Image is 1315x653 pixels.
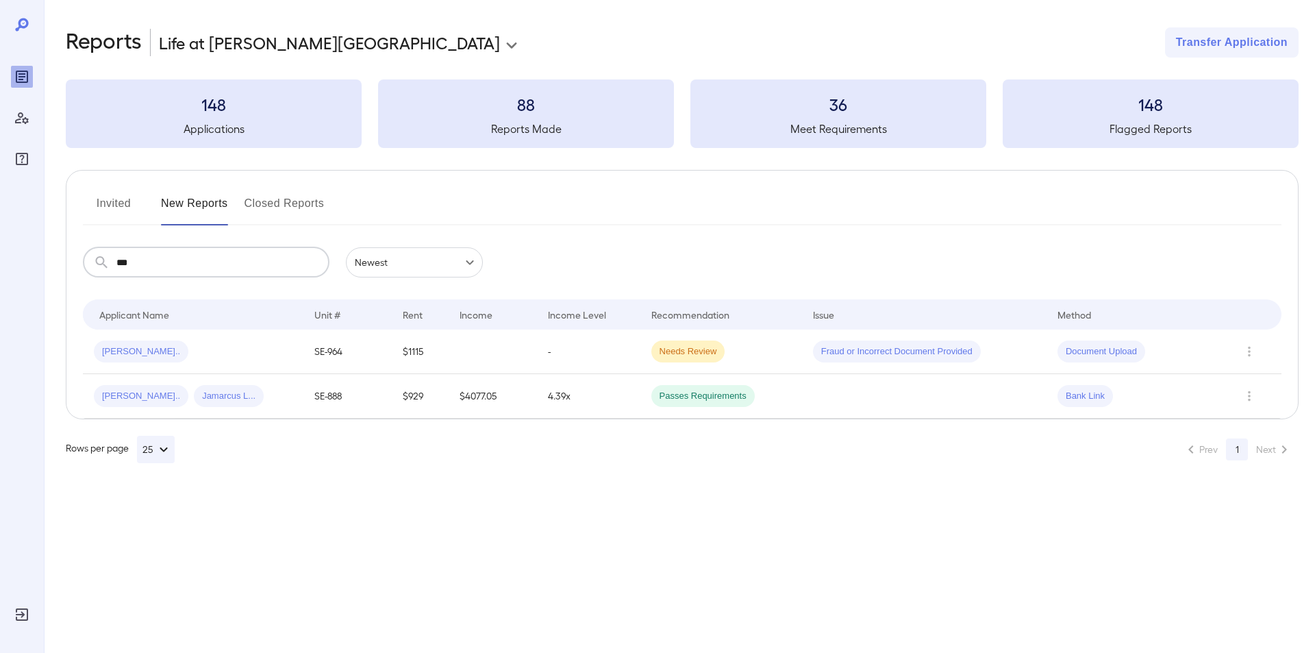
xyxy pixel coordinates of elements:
button: Row Actions [1238,385,1260,407]
span: [PERSON_NAME].. [94,345,188,358]
td: $1115 [392,330,449,374]
button: Invited [83,193,145,225]
span: Jamarcus L... [194,390,264,403]
div: Income Level [548,306,606,323]
button: New Reports [161,193,228,225]
div: Applicant Name [99,306,169,323]
td: $929 [392,374,449,419]
h2: Reports [66,27,142,58]
div: Method [1057,306,1091,323]
td: $4077.05 [449,374,537,419]
td: 4.39x [537,374,640,419]
button: Transfer Application [1165,27,1299,58]
div: Manage Users [11,107,33,129]
td: SE-964 [303,330,392,374]
td: SE-888 [303,374,392,419]
div: Reports [11,66,33,88]
span: Document Upload [1057,345,1145,358]
p: Life at [PERSON_NAME][GEOGRAPHIC_DATA] [159,32,500,53]
div: Log Out [11,604,33,626]
h5: Reports Made [378,121,674,137]
h5: Meet Requirements [690,121,986,137]
h5: Flagged Reports [1003,121,1299,137]
div: Rent [403,306,425,323]
h5: Applications [66,121,362,137]
h3: 88 [378,93,674,115]
nav: pagination navigation [1177,439,1299,460]
div: Newest [346,247,483,278]
h3: 148 [1003,93,1299,115]
div: Unit # [314,306,340,323]
div: Recommendation [651,306,729,323]
summary: 148Applications88Reports Made36Meet Requirements148Flagged Reports [66,79,1299,148]
button: 25 [137,436,175,463]
div: Issue [813,306,835,323]
div: Rows per page [66,436,175,463]
h3: 148 [66,93,362,115]
span: [PERSON_NAME].. [94,390,188,403]
button: Closed Reports [245,193,325,225]
h3: 36 [690,93,986,115]
td: - [537,330,640,374]
button: Row Actions [1238,341,1260,362]
div: FAQ [11,148,33,170]
span: Fraud or Incorrect Document Provided [813,345,981,358]
span: Needs Review [651,345,725,358]
button: page 1 [1226,439,1248,460]
span: Passes Requirements [651,390,755,403]
div: Income [460,306,492,323]
span: Bank Link [1057,390,1113,403]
